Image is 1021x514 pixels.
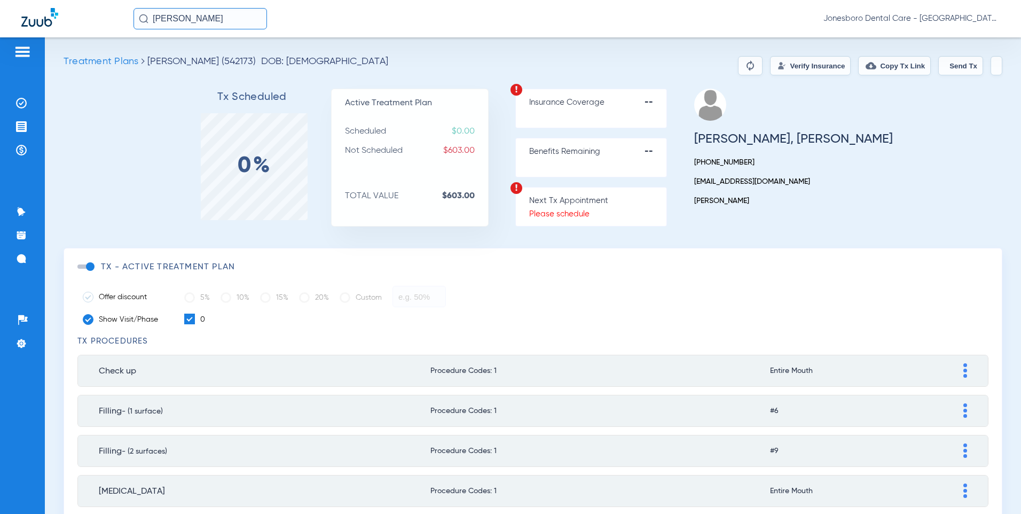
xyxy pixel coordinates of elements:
img: group.svg [91,445,103,457]
img: warning.svg [510,182,523,194]
label: Offer discount [83,292,168,302]
strong: -- [645,97,666,108]
img: group-dot-blue.svg [963,443,967,458]
span: Procedure Codes: 1 [430,407,694,415]
h3: TX - Active Treatment Plan [101,262,235,272]
p: TOTAL VALUE [345,191,488,201]
span: Entire Mouth [770,367,883,375]
label: 15% [260,287,288,308]
img: voice-call-b.svg [694,157,708,169]
img: not-scheduled.svg [345,145,354,154]
h3: TX Procedures [77,336,988,347]
span: [PERSON_NAME] (542173) [147,57,256,66]
p: Please schedule [529,209,666,220]
img: send.svg [929,61,937,70]
iframe: Chat Widget [968,463,1021,514]
img: Search Icon [139,14,148,24]
img: add-user.svg [694,196,708,209]
span: Filling [111,407,175,416]
label: 0% [238,161,271,172]
img: group-dot-blue.svg [963,403,967,418]
label: 10% [221,287,249,308]
mat-expansion-panel-header: Filling- (1 surface)Procedure Codes: 1#6 [77,395,988,427]
strong: $603.00 [442,191,488,201]
mat-expansion-panel-header: [MEDICAL_DATA]Procedure Codes: 1Entire Mouth [77,475,988,507]
p: Next Tx Appointment [529,196,666,206]
p: Scheduled [345,126,488,137]
p: [PHONE_NUMBER] [694,157,893,168]
img: hamburger-icon [14,45,31,58]
h3: [PERSON_NAME], [PERSON_NAME] [694,134,893,144]
label: 0 [184,314,205,325]
label: 5% [184,287,210,308]
span: Procedure Codes: 1 [430,487,694,495]
img: play.svg [988,61,996,70]
h3: Tx Scheduled [174,92,331,103]
img: warning.svg [510,83,523,96]
span: Entire Mouth [770,487,883,495]
img: book.svg [694,176,705,187]
img: group.svg [91,365,103,377]
span: Procedure Codes: 1 [430,447,694,455]
span: - (1 surface) [133,408,175,415]
p: Insurance Coverage [529,97,666,108]
button: Verify Insurance [753,56,834,75]
span: $0.00 [452,126,488,137]
span: Check up [111,367,148,376]
input: e.g. 50% [392,286,446,307]
p: Benefits Remaining [529,146,666,157]
button: Copy Tx Link [841,56,914,75]
img: group.svg [91,485,103,497]
span: Filling [111,447,179,456]
span: $603.00 [443,145,488,156]
mat-expansion-panel-header: Check upProcedure Codes: 1Entire Mouth [77,355,988,387]
p: Active Treatment Plan [345,98,488,108]
span: Treatment Plans [64,57,138,66]
img: group-dot-blue.svg [963,484,967,498]
p: [PERSON_NAME] [694,196,893,206]
span: Procedure Codes: 1 [430,367,694,375]
label: 20% [299,287,329,308]
label: Custom [340,287,382,308]
strong: -- [645,146,666,157]
input: Search for patients [133,8,267,29]
p: Not Scheduled [345,145,488,156]
img: group-dot-blue.svg [963,363,967,378]
img: Zuub Logo [21,8,58,27]
p: [EMAIL_ADDRESS][DOMAIN_NAME] [694,176,893,187]
img: group.svg [91,405,103,417]
span: - (2 surfaces) [133,448,179,455]
span: #6 [770,407,883,415]
span: #9 [770,447,883,455]
button: Send Tx [921,56,975,75]
img: profile.png [694,89,726,121]
img: scheduled.svg [345,126,354,135]
span: [MEDICAL_DATA] [111,487,177,496]
img: link-copy.png [849,60,859,71]
img: Verify Insurance [760,61,769,70]
mat-expansion-panel-header: Filling- (2 surfaces)Procedure Codes: 1#9 [77,435,988,467]
span: Jonesboro Dental Care - [GEOGRAPHIC_DATA] Dental Care [823,13,1000,24]
label: Show Visit/Phase [83,314,168,325]
span: DOB: [DEMOGRAPHIC_DATA] [261,56,388,67]
img: Reparse [727,59,740,72]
